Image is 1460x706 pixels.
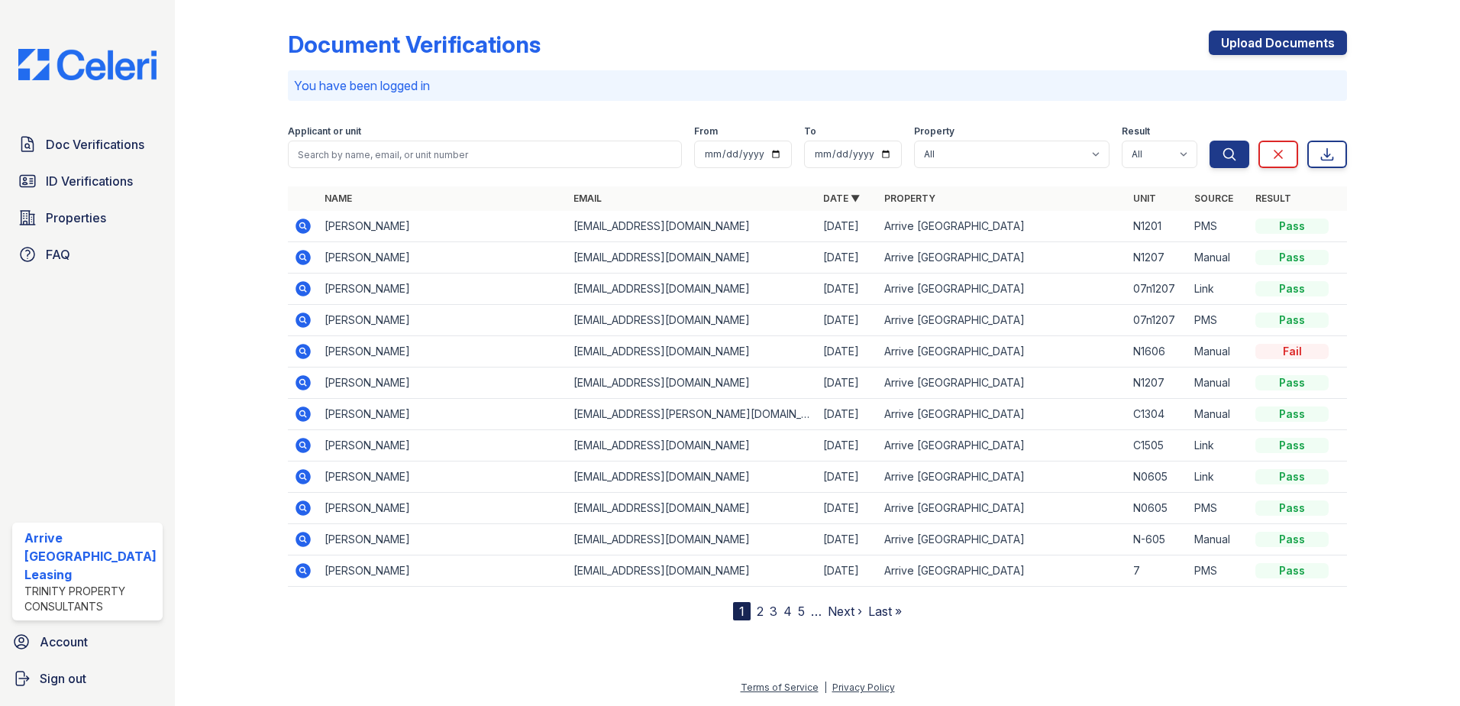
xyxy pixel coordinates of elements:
td: Arrive [GEOGRAPHIC_DATA] [878,368,1128,399]
a: Source [1194,193,1233,204]
td: N1201 [1127,211,1188,242]
a: Doc Verifications [12,129,163,160]
a: Name [325,193,352,204]
td: [PERSON_NAME] [318,242,568,274]
td: PMS [1188,211,1249,242]
label: From [694,125,718,138]
td: PMS [1188,555,1249,587]
span: ID Verifications [46,172,133,190]
span: Sign out [40,669,86,688]
td: Arrive [GEOGRAPHIC_DATA] [878,305,1128,336]
td: N0605 [1127,461,1188,493]
td: [EMAIL_ADDRESS][DOMAIN_NAME] [567,211,817,242]
td: Arrive [GEOGRAPHIC_DATA] [878,493,1128,524]
td: [PERSON_NAME] [318,461,568,493]
label: To [804,125,816,138]
a: Unit [1133,193,1156,204]
td: Link [1188,430,1249,461]
td: Manual [1188,524,1249,555]
td: [DATE] [817,493,878,524]
td: [PERSON_NAME] [318,211,568,242]
td: N1606 [1127,336,1188,368]
div: Pass [1255,532,1329,547]
input: Search by name, email, or unit number [288,141,683,168]
div: Document Verifications [288,31,541,58]
div: Pass [1255,500,1329,516]
span: … [811,602,822,620]
a: Privacy Policy [832,682,895,693]
td: [DATE] [817,430,878,461]
td: Arrive [GEOGRAPHIC_DATA] [878,242,1128,274]
a: Email [573,193,602,204]
td: N1207 [1127,242,1188,274]
td: PMS [1188,305,1249,336]
a: Date ▼ [823,193,860,204]
td: [EMAIL_ADDRESS][DOMAIN_NAME] [567,555,817,587]
div: Pass [1255,281,1329,296]
td: [EMAIL_ADDRESS][DOMAIN_NAME] [567,274,817,305]
td: Manual [1188,336,1249,368]
label: Result [1122,125,1150,138]
div: Trinity Property Consultants [24,584,157,614]
span: Account [40,633,88,651]
div: Arrive [GEOGRAPHIC_DATA] Leasing [24,529,157,584]
td: [PERSON_NAME] [318,336,568,368]
a: Property [884,193,935,204]
td: [DATE] [817,399,878,430]
td: [EMAIL_ADDRESS][DOMAIN_NAME] [567,524,817,555]
div: Fail [1255,344,1329,359]
div: | [824,682,827,693]
td: [PERSON_NAME] [318,524,568,555]
a: Upload Documents [1209,31,1347,55]
a: 5 [798,604,805,619]
td: Manual [1188,368,1249,399]
td: Arrive [GEOGRAPHIC_DATA] [878,336,1128,368]
td: C1304 [1127,399,1188,430]
td: [EMAIL_ADDRESS][DOMAIN_NAME] [567,305,817,336]
td: [DATE] [817,555,878,587]
td: [PERSON_NAME] [318,368,568,399]
td: [EMAIL_ADDRESS][PERSON_NAME][DOMAIN_NAME] [567,399,817,430]
a: 3 [770,604,777,619]
img: CE_Logo_Blue-a8612792a0a2168367f1c8372b55b34899dd931a85d93a1a3d3e32e68fde9ad4.png [6,49,169,80]
a: Next › [828,604,862,619]
div: 1 [733,602,751,620]
div: Pass [1255,219,1329,234]
a: Properties [12,202,163,233]
div: Pass [1255,375,1329,390]
td: 7 [1127,555,1188,587]
td: PMS [1188,493,1249,524]
div: Pass [1255,438,1329,453]
td: N1207 [1127,368,1188,399]
a: 2 [757,604,764,619]
td: Manual [1188,242,1249,274]
div: Pass [1255,250,1329,265]
td: Arrive [GEOGRAPHIC_DATA] [878,430,1128,461]
a: 4 [783,604,792,619]
td: 07n1207 [1127,305,1188,336]
td: Arrive [GEOGRAPHIC_DATA] [878,461,1128,493]
td: [DATE] [817,368,878,399]
label: Property [914,125,954,138]
a: Account [6,627,169,657]
a: Terms of Service [741,682,819,693]
td: [PERSON_NAME] [318,493,568,524]
td: [DATE] [817,305,878,336]
span: Properties [46,209,106,227]
a: Sign out [6,663,169,694]
a: FAQ [12,239,163,270]
td: [DATE] [817,461,878,493]
td: [DATE] [817,336,878,368]
td: [EMAIL_ADDRESS][DOMAIN_NAME] [567,242,817,274]
td: Arrive [GEOGRAPHIC_DATA] [878,274,1128,305]
td: [PERSON_NAME] [318,555,568,587]
a: Last » [868,604,902,619]
td: [EMAIL_ADDRESS][DOMAIN_NAME] [567,336,817,368]
td: [EMAIL_ADDRESS][DOMAIN_NAME] [567,461,817,493]
td: N0605 [1127,493,1188,524]
td: [EMAIL_ADDRESS][DOMAIN_NAME] [567,493,817,524]
td: Arrive [GEOGRAPHIC_DATA] [878,555,1128,587]
td: [DATE] [817,242,878,274]
td: N-605 [1127,524,1188,555]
